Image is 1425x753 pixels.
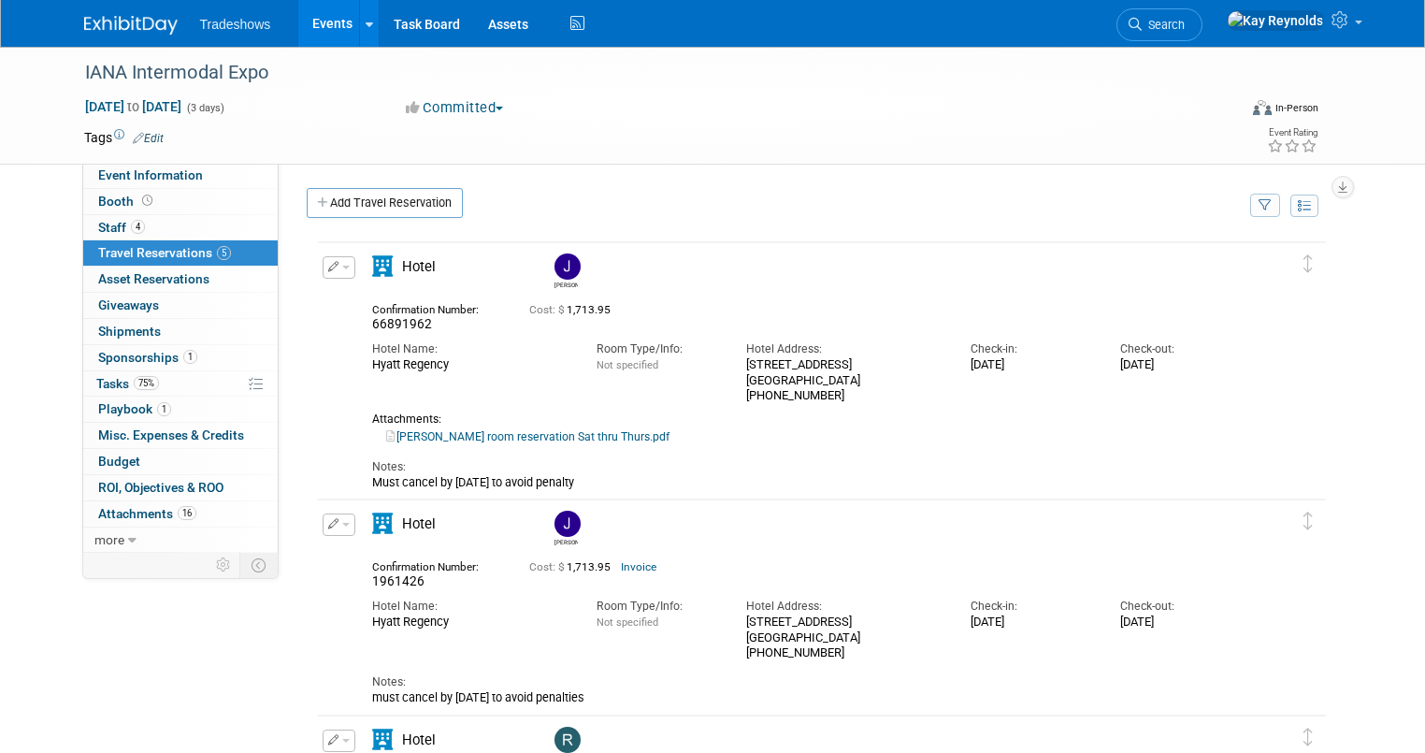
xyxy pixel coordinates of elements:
[554,727,581,753] img: Rob Anatra
[372,316,432,331] span: 66891962
[746,615,943,660] div: [STREET_ADDRESS] [GEOGRAPHIC_DATA] [PHONE_NUMBER]
[98,506,196,521] span: Attachments
[554,280,578,290] div: Jason Thompson
[372,459,1243,475] div: Notes:
[372,690,1243,705] div: must cancel by [DATE] to avoid penalties
[971,599,1092,615] div: Check-in:
[372,514,393,534] i: Hotel
[131,220,145,234] span: 4
[597,616,658,629] span: Not specified
[185,102,224,114] span: (3 days)
[98,401,171,416] span: Playbook
[98,297,159,312] span: Giveaways
[83,293,278,318] a: Giveaways
[83,449,278,474] a: Budget
[529,560,618,573] span: 1,713.95
[554,537,578,547] div: James Gully
[84,98,182,115] span: [DATE] [DATE]
[372,615,569,630] div: Hyatt Regency
[83,423,278,448] a: Misc. Expenses & Credits
[83,345,278,370] a: Sponsorships1
[971,615,1092,630] div: [DATE]
[83,215,278,240] a: Staff4
[1120,357,1242,372] div: [DATE]
[529,303,618,316] span: 1,713.95
[1267,128,1317,138] div: Event Rating
[554,253,581,280] img: Jason Thompson
[402,731,436,748] span: Hotel
[98,271,209,286] span: Asset Reservations
[971,357,1092,372] div: [DATE]
[208,553,240,577] td: Personalize Event Tab Strip
[84,128,164,147] td: Tags
[372,674,1243,690] div: Notes:
[1120,615,1242,630] div: [DATE]
[746,357,943,403] div: [STREET_ADDRESS] [GEOGRAPHIC_DATA] [PHONE_NUMBER]
[746,341,943,357] div: Hotel Address:
[402,515,436,532] span: Hotel
[372,730,393,750] i: Hotel
[83,501,278,527] a: Attachments16
[597,599,718,615] div: Room Type/Info:
[307,188,463,218] a: Add Travel Reservation
[554,511,581,537] img: James Gully
[746,599,943,615] div: Hotel Address:
[134,376,159,390] span: 75%
[971,341,1092,357] div: Check-in:
[84,16,178,35] img: ExhibitDay
[529,303,567,316] span: Cost: $
[138,194,156,208] span: Booth not reserved yet
[550,511,583,547] div: James Gully
[98,427,244,442] span: Misc. Expenses & Credits
[550,253,583,290] div: Jason Thompson
[597,341,718,357] div: Room Type/Info:
[1259,200,1272,212] i: Filter by Traveler
[372,475,1243,490] div: Must cancel by [DATE] to avoid penalty
[372,555,501,573] div: Confirmation Number:
[98,324,161,339] span: Shipments
[1120,599,1242,615] div: Check-out:
[157,402,171,416] span: 1
[94,532,124,547] span: more
[1303,512,1313,529] i: Click and drag to move item
[372,573,425,588] span: 1961426
[79,56,1214,90] div: IANA Intermodal Expo
[1303,254,1313,272] i: Click and drag to move item
[83,475,278,500] a: ROI, Objectives & ROO
[1303,728,1313,746] i: Click and drag to move item
[1253,100,1272,115] img: Format-Inperson.png
[399,98,511,118] button: Committed
[83,371,278,397] a: Tasks75%
[621,560,656,573] a: Invoice
[83,163,278,188] a: Event Information
[98,220,145,235] span: Staff
[1116,8,1202,41] a: Search
[124,99,142,114] span: to
[1227,10,1324,31] img: Kay Reynolds
[98,245,231,260] span: Travel Reservations
[372,341,569,357] div: Hotel Name:
[1120,341,1242,357] div: Check-out:
[597,359,658,371] span: Not specified
[133,132,164,145] a: Edit
[98,194,156,209] span: Booth
[98,167,203,182] span: Event Information
[372,599,569,615] div: Hotel Name:
[386,430,669,443] a: [PERSON_NAME] room reservation Sat thru Thurs.pdf
[402,258,436,275] span: Hotel
[83,319,278,344] a: Shipments
[83,240,278,266] a: Travel Reservations5
[1136,97,1318,125] div: Event Format
[83,267,278,292] a: Asset Reservations
[372,413,1243,427] div: Attachments:
[83,189,278,214] a: Booth
[98,480,223,495] span: ROI, Objectives & ROO
[96,376,159,391] span: Tasks
[239,553,278,577] td: Toggle Event Tabs
[98,350,197,365] span: Sponsorships
[183,350,197,364] span: 1
[83,397,278,422] a: Playbook1
[217,246,231,260] span: 5
[529,560,567,573] span: Cost: $
[372,256,393,277] i: Hotel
